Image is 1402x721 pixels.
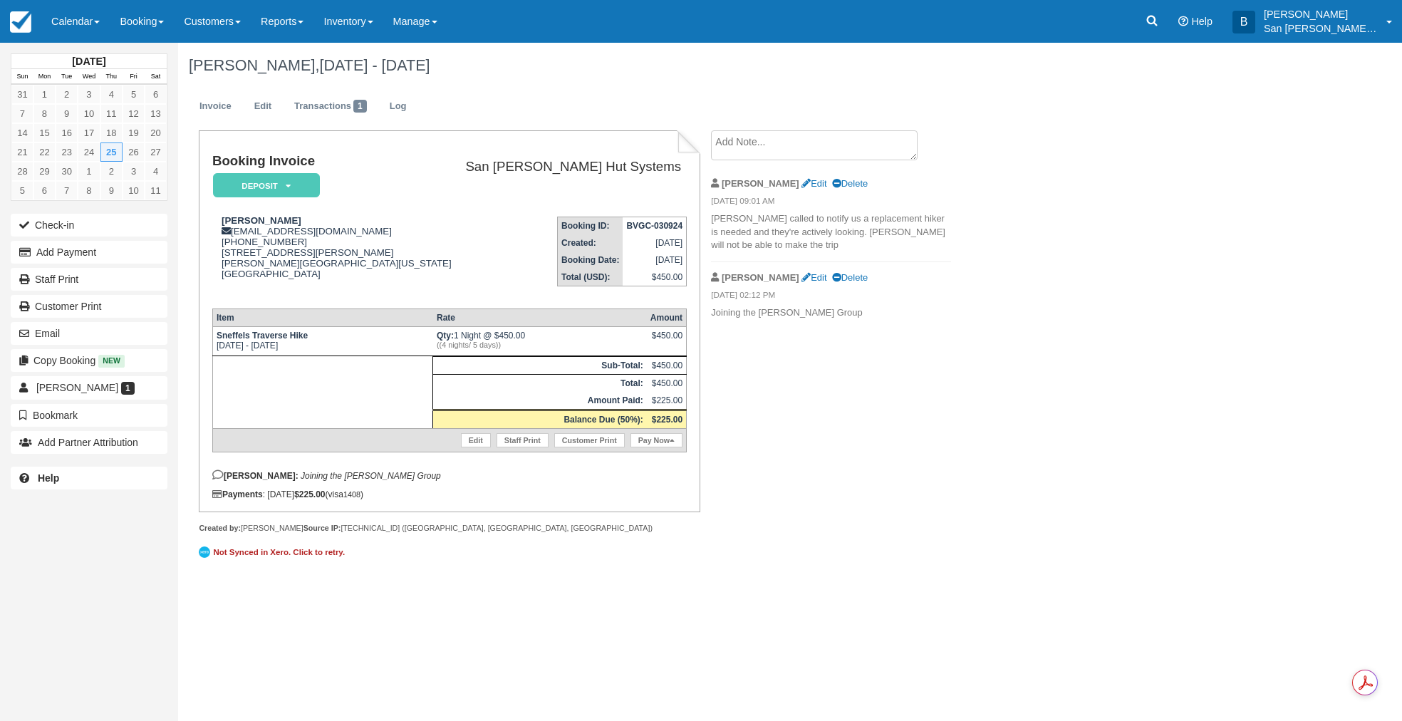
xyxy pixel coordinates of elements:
a: 10 [123,181,145,200]
div: [EMAIL_ADDRESS][DOMAIN_NAME] [PHONE_NUMBER] [STREET_ADDRESS][PERSON_NAME] [PERSON_NAME][GEOGRAPHI... [212,215,456,297]
i: Help [1178,16,1188,26]
a: Invoice [189,93,242,120]
p: [PERSON_NAME] called to notify us a replacement hiker is needed and they're actively looking. [PE... [711,212,951,252]
button: Bookmark [11,404,167,427]
a: 22 [33,142,56,162]
button: Email [11,322,167,345]
button: Add Payment [11,241,167,264]
a: 1 [33,85,56,104]
a: 16 [56,123,78,142]
b: Help [38,472,59,484]
span: [PERSON_NAME] [36,382,118,393]
th: Thu [100,69,123,85]
em: ((4 nights/ 5 days)) [437,341,643,349]
strong: [DATE] [72,56,105,67]
a: [PERSON_NAME] 1 [11,376,167,399]
p: Joining the [PERSON_NAME] Group [711,306,951,320]
span: 1 [353,100,367,113]
a: 3 [123,162,145,181]
strong: BVGC-030924 [626,221,682,231]
span: New [98,355,125,367]
th: Item [212,308,432,326]
strong: [PERSON_NAME] [722,272,799,283]
a: 4 [145,162,167,181]
h1: [PERSON_NAME], [189,57,1219,74]
a: 6 [33,181,56,200]
a: 5 [11,181,33,200]
a: 18 [100,123,123,142]
a: 19 [123,123,145,142]
strong: Qty [437,331,454,341]
button: Copy Booking New [11,349,167,372]
a: Delete [832,178,868,189]
em: [DATE] 02:12 PM [711,289,951,305]
a: Pay Now [630,433,682,447]
a: 1 [78,162,100,181]
span: 1 [121,382,135,395]
a: 3 [78,85,100,104]
a: 9 [56,104,78,123]
span: [DATE] - [DATE] [319,56,430,74]
a: 13 [145,104,167,123]
th: Amount Paid: [433,392,647,410]
th: Mon [33,69,56,85]
a: 23 [56,142,78,162]
td: $225.00 [647,392,687,410]
th: Amount [647,308,687,326]
div: : [DATE] (visa ) [212,489,687,499]
a: 17 [78,123,100,142]
strong: [PERSON_NAME] [722,178,799,189]
td: [DATE] [623,251,686,269]
th: Sun [11,69,33,85]
p: [PERSON_NAME] [1264,7,1378,21]
div: B [1232,11,1255,33]
th: Rate [433,308,647,326]
strong: $225.00 [294,489,325,499]
a: Customer Print [11,295,167,318]
a: 20 [145,123,167,142]
a: 26 [123,142,145,162]
em: Joining the [PERSON_NAME] Group [301,471,441,481]
a: Staff Print [11,268,167,291]
div: $450.00 [650,331,682,352]
a: 11 [145,181,167,200]
a: 27 [145,142,167,162]
img: checkfront-main-nav-mini-logo.png [10,11,31,33]
strong: Created by: [199,524,241,532]
h2: San [PERSON_NAME] Hut Systems [462,160,681,175]
th: Booking ID: [558,217,623,235]
th: Tue [56,69,78,85]
a: Not Synced in Xero. Click to retry. [199,544,348,560]
th: Sub-Total: [433,356,647,374]
a: 28 [11,162,33,181]
h1: Booking Invoice [212,154,456,169]
th: Total: [433,374,647,392]
a: Edit [801,178,826,189]
a: 2 [56,85,78,104]
em: [DATE] 09:01 AM [711,195,951,211]
th: Balance Due (50%): [433,410,647,428]
a: 31 [11,85,33,104]
a: 24 [78,142,100,162]
td: $450.00 [647,356,687,374]
p: San [PERSON_NAME] Hut Systems [1264,21,1378,36]
a: 10 [78,104,100,123]
a: 8 [78,181,100,200]
a: 7 [56,181,78,200]
a: Edit [801,272,826,283]
a: 5 [123,85,145,104]
a: 9 [100,181,123,200]
td: $450.00 [623,269,686,286]
th: Booking Date: [558,251,623,269]
a: 15 [33,123,56,142]
a: Edit [461,433,491,447]
a: Delete [832,272,868,283]
a: Staff Print [497,433,549,447]
a: 7 [11,104,33,123]
th: Total (USD): [558,269,623,286]
th: Fri [123,69,145,85]
strong: [PERSON_NAME] [222,215,301,226]
td: [DATE] [623,234,686,251]
small: 1408 [343,490,360,499]
td: [DATE] - [DATE] [212,326,432,356]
